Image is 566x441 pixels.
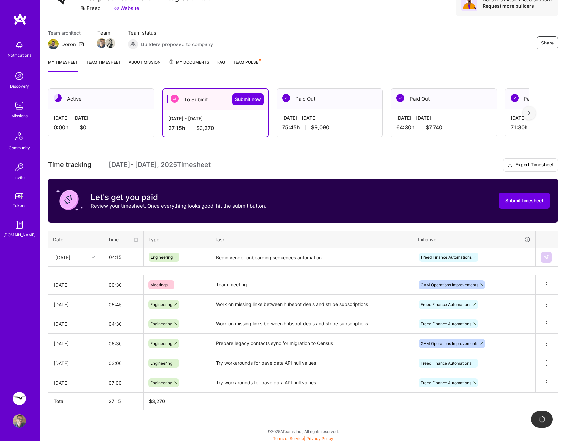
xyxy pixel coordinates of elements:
a: My timesheet [48,59,78,72]
img: logo [13,13,27,25]
span: Engineering [150,361,172,366]
th: Task [210,231,413,248]
div: Time [108,236,139,243]
a: Team Member Avatar [106,38,115,49]
img: To Submit [171,95,179,103]
span: GAM Operations Improvements [421,282,478,287]
img: Team Member Avatar [97,38,107,48]
button: Export Timesheet [503,158,558,172]
img: Paid Out [511,94,519,102]
img: Team Member Avatar [105,38,115,48]
img: coin [56,187,83,213]
span: Share [541,40,554,46]
span: Team architect [48,29,84,36]
a: My Documents [169,59,209,72]
span: Submit now [235,96,261,103]
a: Freed: Enterprise healthcare AI integration tool [11,392,28,405]
input: HH:MM [103,296,143,313]
i: icon Mail [79,42,84,47]
p: Review your timesheet. Once everything looks good, hit the submit button. [91,202,266,209]
img: Paid Out [282,94,290,102]
span: $3,270 [196,125,214,132]
div: Doron [61,41,76,48]
span: Freed Finance Automations [421,302,471,307]
input: HH:MM [103,335,143,352]
div: [DATE] - [DATE] [168,115,263,122]
img: teamwork [13,99,26,112]
img: Invite [13,161,26,174]
a: Team Member Avatar [97,38,106,49]
div: [DATE] [54,340,98,347]
a: FAQ [217,59,225,72]
div: [DATE] - [DATE] [54,114,149,121]
div: Initiative [418,236,531,243]
span: [DATE] - [DATE] , 2025 Timesheet [109,161,211,169]
span: Meetings [150,282,168,287]
textarea: Work on missing links between hubspot deals and stripe subscriptions [211,295,412,313]
span: $7,740 [426,124,442,131]
span: Engineering [150,341,172,346]
div: [DATE] - [DATE] [396,114,491,121]
a: Team Pulse [233,59,260,72]
img: Submit [544,255,549,260]
div: To Submit [163,89,268,110]
a: Terms of Service [273,436,304,441]
div: Request more builders [483,3,553,9]
div: Community [9,144,30,151]
img: tokens [15,193,23,199]
input: HH:MM [103,315,143,333]
th: 27:15 [103,393,144,410]
div: [DOMAIN_NAME] [3,231,36,238]
div: Paid Out [391,89,497,109]
span: Freed Finance Automations [421,255,472,260]
img: discovery [13,69,26,83]
div: 64:30 h [396,124,491,131]
span: Time tracking [48,161,91,169]
span: Freed Finance Automations [421,380,471,385]
button: Share [537,36,558,49]
div: Tokens [13,202,26,209]
span: $0 [80,124,86,131]
img: Paid Out [396,94,404,102]
i: icon Download [507,162,513,169]
img: right [528,111,530,115]
div: [DATE] [54,320,98,327]
span: Freed Finance Automations [421,361,471,366]
img: Team Architect [48,39,59,49]
span: $ 3,270 [149,398,165,404]
input: HH:MM [103,276,143,294]
div: Freed [80,5,101,12]
a: Team timesheet [86,59,121,72]
span: Freed Finance Automations [421,321,471,326]
th: Date [48,231,103,248]
img: User Avatar [13,414,26,428]
img: Community [11,129,27,144]
span: Engineering [151,255,173,260]
textarea: Work on missing links between hubspot deals and stripe subscriptions [211,315,412,333]
div: Invite [14,174,25,181]
div: [DATE] [54,301,98,308]
input: HH:MM [103,354,143,372]
button: Submit now [232,93,264,105]
span: My Documents [169,59,209,66]
h3: Let's get you paid [91,192,266,202]
a: Privacy Policy [306,436,333,441]
textarea: Prepare legacy contacts sync for migration to Census [211,334,412,353]
div: Active [48,89,154,109]
div: Discovery [10,83,29,90]
a: User Avatar [11,414,28,428]
span: Team Pulse [233,60,258,65]
span: Team status [128,29,213,36]
textarea: Team meeting [211,276,412,294]
div: null [541,252,552,263]
span: Engineering [150,302,172,307]
th: Type [144,231,210,248]
a: Website [114,5,139,12]
div: [DATE] [54,360,98,367]
img: Active [54,94,62,102]
textarea: Try workarounds for pave data API null values [211,354,412,372]
textarea: Begin vendor onboarding sequences automation [211,249,412,266]
div: Notifications [8,52,31,59]
input: HH:MM [104,248,143,266]
img: bell [13,39,26,52]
